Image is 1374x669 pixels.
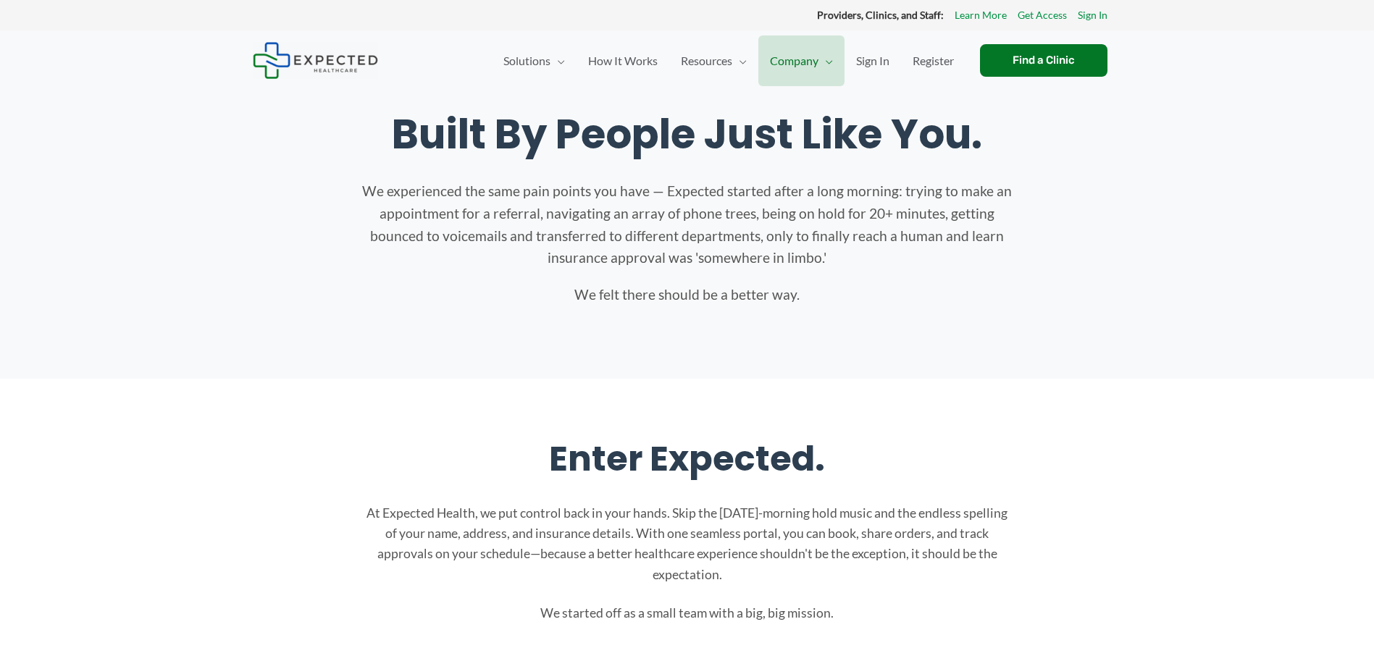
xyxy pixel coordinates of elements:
a: Learn More [955,6,1007,25]
a: Sign In [845,35,901,86]
span: Resources [681,35,732,86]
span: Solutions [503,35,550,86]
strong: Providers, Clinics, and Staff: [817,9,944,21]
a: CompanyMenu Toggle [758,35,845,86]
p: We experienced the same pain points you have — Expected started after a long morning: trying to m... [361,180,1013,269]
a: Sign In [1078,6,1107,25]
span: Register [913,35,954,86]
a: Get Access [1018,6,1067,25]
a: SolutionsMenu Toggle [492,35,577,86]
p: We started off as a small team with a big, big mission. [361,603,1013,623]
a: Find a Clinic [980,44,1107,77]
span: How It Works [588,35,658,86]
h1: Built By People Just Like You. [267,110,1107,159]
span: Menu Toggle [818,35,833,86]
a: ResourcesMenu Toggle [669,35,758,86]
span: Company [770,35,818,86]
p: We felt there should be a better way. [361,284,1013,306]
nav: Primary Site Navigation [492,35,965,86]
a: Register [901,35,965,86]
img: Expected Healthcare Logo - side, dark font, small [253,42,378,79]
span: Menu Toggle [732,35,747,86]
a: How It Works [577,35,669,86]
span: Menu Toggle [550,35,565,86]
p: At Expected Health, we put control back in your hands. Skip the [DATE]-morning hold music and the... [361,503,1013,585]
h2: Enter Expected. [267,437,1107,481]
span: Sign In [856,35,889,86]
